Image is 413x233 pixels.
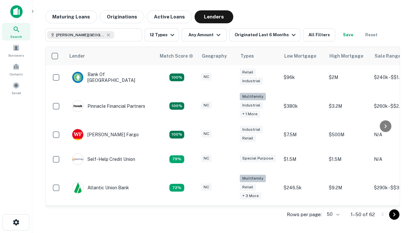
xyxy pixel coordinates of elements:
button: 12 Types [145,28,179,41]
th: High Mortgage [326,47,371,65]
span: Saved [12,90,21,95]
div: Matching Properties: 25, hasApolloMatch: undefined [169,102,184,110]
div: + 1 more [240,110,260,118]
th: Capitalize uses an advanced AI algorithm to match your search with the best lender. The match sco... [156,47,198,65]
span: Contacts [10,72,23,77]
button: Reset [361,28,382,41]
div: Capitalize uses an advanced AI algorithm to match your search with the best lender. The match sco... [160,52,193,60]
div: Matching Properties: 11, hasApolloMatch: undefined [169,155,184,163]
td: $7.5M [280,122,326,147]
td: $500M [326,122,371,147]
div: High Mortgage [329,52,363,60]
div: NC [201,102,212,109]
th: Lender [65,47,156,65]
div: Originated Last 6 Months [235,31,297,39]
span: Borrowers [8,53,24,58]
td: $9.2M [326,172,371,204]
button: Originated Last 6 Months [229,28,300,41]
div: Special Purpose [240,155,276,162]
div: Types [240,52,254,60]
span: Search [10,34,22,39]
div: Industrial [240,126,263,133]
div: Atlantic Union Bank [72,182,129,194]
div: [PERSON_NAME] Fargo [72,129,139,140]
h6: Match Score [160,52,192,60]
button: Save your search to get updates of matches that match your search criteria. [338,28,358,41]
th: Low Mortgage [280,47,326,65]
img: picture [72,154,83,165]
button: Go to next page [389,209,399,220]
p: Rows per page: [287,211,322,218]
div: Matching Properties: 14, hasApolloMatch: undefined [169,131,184,139]
button: All Filters [303,28,335,41]
div: Retail [240,183,256,191]
a: Search [2,23,30,40]
div: Low Mortgage [284,52,316,60]
div: Pinnacle Financial Partners [72,100,145,112]
div: Industrial [240,77,263,85]
button: Any Amount [182,28,227,41]
img: picture [72,72,83,83]
div: + 3 more [240,192,261,200]
div: Self-help Credit Union [72,153,135,165]
button: Lenders [195,10,233,23]
div: Retail [240,69,256,76]
div: NC [201,183,212,191]
div: 50 [324,210,340,219]
div: Matching Properties: 14, hasApolloMatch: undefined [169,73,184,81]
img: picture [72,101,83,112]
div: NC [201,130,212,138]
a: Contacts [2,61,30,78]
div: Matching Properties: 10, hasApolloMatch: undefined [169,184,184,192]
td: $246.5k [280,172,326,204]
button: Originations [100,10,144,23]
div: Lender [69,52,85,60]
button: Maturing Loans [45,10,97,23]
td: $380k [280,90,326,122]
img: picture [72,129,83,140]
td: $96k [280,65,326,90]
span: [PERSON_NAME][GEOGRAPHIC_DATA], [GEOGRAPHIC_DATA] [56,32,105,38]
img: capitalize-icon.png [10,5,23,18]
a: Borrowers [2,42,30,59]
p: 1–50 of 62 [351,211,375,218]
td: $3.2M [326,90,371,122]
div: Retail [240,135,256,142]
button: Active Loans [147,10,192,23]
th: Geography [198,47,237,65]
iframe: Chat Widget [381,181,413,212]
td: $2M [326,65,371,90]
th: Types [237,47,280,65]
img: picture [72,182,83,193]
td: $1.5M [326,147,371,172]
a: Saved [2,79,30,97]
div: Geography [202,52,227,60]
div: NC [201,155,212,162]
div: Multifamily [240,175,266,182]
div: Multifamily [240,93,266,100]
div: Sale Range [375,52,401,60]
div: NC [201,73,212,81]
div: Industrial [240,102,263,109]
td: $1.5M [280,147,326,172]
div: Bank Of [GEOGRAPHIC_DATA] [72,72,149,83]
